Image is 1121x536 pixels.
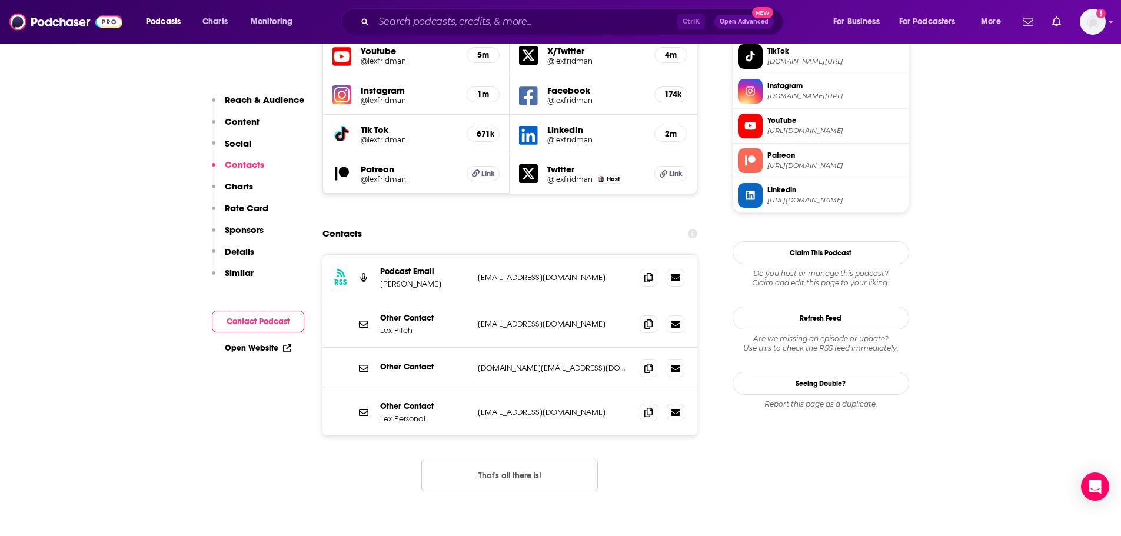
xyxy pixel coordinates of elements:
[720,19,769,25] span: Open Advanced
[467,166,500,181] a: Link
[1096,9,1106,18] svg: Add a profile image
[212,138,251,159] button: Social
[352,8,795,35] div: Search podcasts, credits, & more...
[380,279,468,289] p: [PERSON_NAME]
[598,176,604,182] a: Lex Fridman
[547,56,645,65] a: @lexfridman
[212,159,264,181] button: Contacts
[654,166,687,181] a: Link
[733,334,909,353] div: Are we missing an episode or update? Use this to check the RSS feed immediately.
[767,185,904,195] span: Linkedin
[738,79,904,104] a: Instagram[DOMAIN_NAME][URL]
[767,161,904,170] span: https://www.patreon.com/lexfridman
[981,14,1001,30] span: More
[677,14,705,29] span: Ctrl K
[225,246,254,257] p: Details
[477,89,490,99] h5: 1m
[225,181,253,192] p: Charts
[733,372,909,395] a: Seeing Double?
[421,460,598,491] button: Nothing here.
[477,50,490,60] h5: 5m
[767,57,904,66] span: tiktok.com/@lexfridman
[242,12,308,31] button: open menu
[195,12,235,31] a: Charts
[212,94,304,116] button: Reach & Audience
[225,94,304,105] p: Reach & Audience
[361,124,458,135] h5: Tik Tok
[767,81,904,91] span: Instagram
[547,135,645,144] a: @lexfridman
[1080,9,1106,35] span: Logged in as megcassidy
[334,278,347,287] h3: RSS
[212,311,304,332] button: Contact Podcast
[9,11,122,33] img: Podchaser - Follow, Share and Rate Podcasts
[664,129,677,139] h5: 2m
[361,56,458,65] a: @lexfridman
[477,129,490,139] h5: 671k
[825,12,894,31] button: open menu
[547,96,645,105] a: @lexfridman
[212,202,268,224] button: Rate Card
[738,183,904,208] a: Linkedin[URL][DOMAIN_NAME]
[1081,472,1109,501] div: Open Intercom Messenger
[1018,12,1038,32] a: Show notifications dropdown
[374,12,677,31] input: Search podcasts, credits, & more...
[361,85,458,96] h5: Instagram
[733,307,909,329] button: Refresh Feed
[225,116,260,127] p: Content
[547,175,593,184] h5: @lexfridman
[1080,9,1106,35] button: Show profile menu
[380,325,468,335] p: Lex Pitch
[547,45,645,56] h5: X/Twitter
[361,175,458,184] a: @lexfridman
[767,150,904,161] span: Patreon
[212,116,260,138] button: Content
[899,14,956,30] span: For Podcasters
[669,169,683,178] span: Link
[478,407,631,417] p: [EMAIL_ADDRESS][DOMAIN_NAME]
[361,96,458,105] a: @lexfridman
[212,181,253,202] button: Charts
[1047,12,1066,32] a: Show notifications dropdown
[380,267,468,277] p: Podcast Email
[833,14,880,30] span: For Business
[547,164,645,175] h5: Twitter
[664,89,677,99] h5: 174k
[481,169,495,178] span: Link
[733,269,909,288] div: Claim and edit this page to your liking.
[361,135,458,144] a: @lexfridman
[664,50,677,60] h5: 4m
[380,362,468,372] p: Other Contact
[607,175,620,183] span: Host
[478,319,631,329] p: [EMAIL_ADDRESS][DOMAIN_NAME]
[212,224,264,246] button: Sponsors
[767,92,904,101] span: instagram.com/lexfridman
[146,14,181,30] span: Podcasts
[380,313,468,323] p: Other Contact
[322,222,362,245] h2: Contacts
[1080,9,1106,35] img: User Profile
[738,148,904,173] a: Patreon[URL][DOMAIN_NAME]
[212,246,254,268] button: Details
[478,363,631,373] p: [DOMAIN_NAME][EMAIL_ADDRESS][DOMAIN_NAME]
[202,14,228,30] span: Charts
[767,46,904,56] span: TikTok
[733,399,909,409] div: Report this page as a duplicate.
[767,126,904,135] span: https://www.youtube.com/@lexfridman
[138,12,196,31] button: open menu
[212,267,254,289] button: Similar
[225,202,268,214] p: Rate Card
[733,269,909,278] span: Do you host or manage this podcast?
[892,12,973,31] button: open menu
[225,224,264,235] p: Sponsors
[973,12,1016,31] button: open menu
[361,164,458,175] h5: Patreon
[767,115,904,126] span: YouTube
[332,85,351,104] img: iconImage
